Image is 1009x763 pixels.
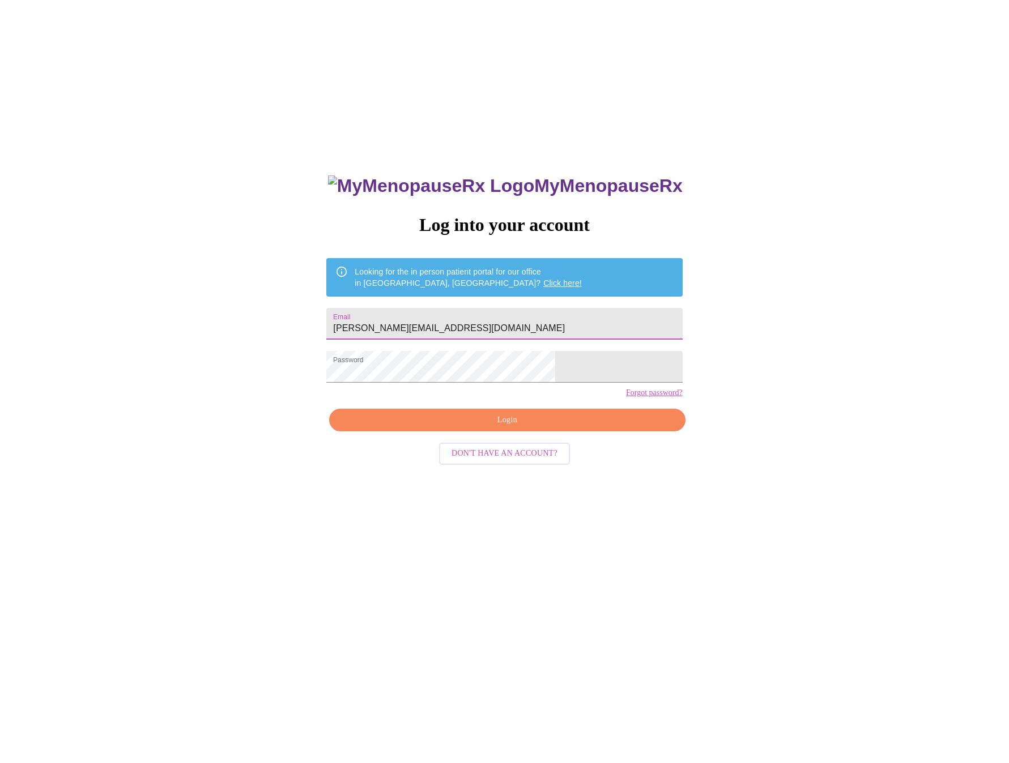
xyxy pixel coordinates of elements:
[328,175,534,196] img: MyMenopauseRx Logo
[328,175,683,196] h3: MyMenopauseRx
[626,388,683,397] a: Forgot password?
[342,413,672,427] span: Login
[436,448,573,457] a: Don't have an account?
[439,443,570,465] button: Don't have an account?
[355,262,582,293] div: Looking for the in person patient portal for our office in [GEOGRAPHIC_DATA], [GEOGRAPHIC_DATA]?
[329,409,685,432] button: Login
[326,215,682,235] h3: Log into your account
[543,278,582,288] a: Click here!
[452,447,557,461] span: Don't have an account?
